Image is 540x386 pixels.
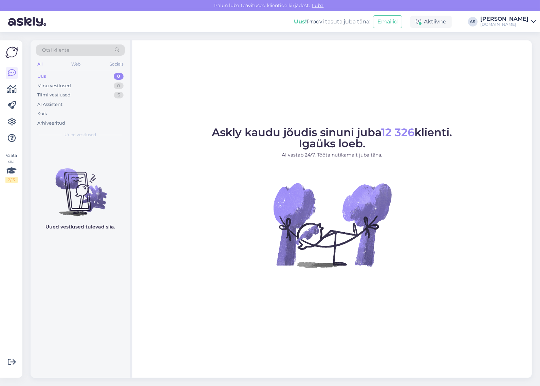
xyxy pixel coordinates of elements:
div: Proovi tasuta juba täna: [294,18,370,26]
div: Arhiveeritud [37,120,65,127]
div: Tiimi vestlused [37,92,71,98]
span: Otsi kliente [42,47,69,54]
p: AI vastab 24/7. Tööta nutikamalt juba täna. [212,151,452,159]
button: Emailid [373,15,402,28]
div: AS [468,17,478,26]
b: Uus! [294,18,307,25]
div: 0 [114,82,124,89]
div: 6 [114,92,124,98]
div: 0 [114,73,124,80]
div: Vaata siia [5,152,18,183]
p: Uued vestlused tulevad siia. [46,223,115,231]
span: Luba [310,2,326,8]
img: No chats [31,156,130,217]
div: Uus [37,73,46,80]
div: 2 / 3 [5,177,18,183]
div: [PERSON_NAME] [480,16,528,22]
div: Socials [108,60,125,69]
a: [PERSON_NAME][DOMAIN_NAME] [480,16,536,27]
div: All [36,60,44,69]
span: Askly kaudu jõudis sinuni juba klienti. Igaüks loeb. [212,126,452,150]
div: Aktiivne [410,16,452,28]
div: Web [70,60,82,69]
img: Askly Logo [5,46,18,59]
img: No Chat active [271,164,393,286]
div: Kõik [37,110,47,117]
span: 12 326 [381,126,415,139]
span: Uued vestlused [65,132,96,138]
div: Minu vestlused [37,82,71,89]
div: [DOMAIN_NAME] [480,22,528,27]
div: AI Assistent [37,101,62,108]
